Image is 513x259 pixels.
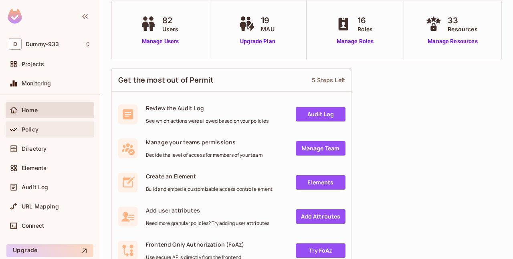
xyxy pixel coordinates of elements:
[162,14,179,26] span: 82
[22,184,48,190] span: Audit Log
[26,41,59,47] span: Workspace: Dummy-933
[146,104,269,112] span: Review the Audit Log
[9,38,22,50] span: D
[296,175,345,190] a: Elements
[237,37,278,46] a: Upgrade Plan
[333,37,377,46] a: Manage Roles
[146,118,269,124] span: See which actions were allowed based on your policies
[22,146,46,152] span: Directory
[22,203,59,210] span: URL Mapping
[296,141,345,156] a: Manage Team
[261,14,274,26] span: 19
[22,61,44,67] span: Projects
[146,152,263,158] span: Decide the level of access for members of your team
[138,37,183,46] a: Manage Users
[448,25,477,33] span: Resources
[146,241,244,248] span: Frontend Only Authorization (FoAz)
[8,9,22,24] img: SReyMgAAAABJRU5ErkJggg==
[6,244,93,257] button: Upgrade
[146,172,273,180] span: Create an Element
[312,76,345,84] div: 5 Steps Left
[146,138,263,146] span: Manage your teams permissions
[22,107,38,113] span: Home
[296,209,345,224] a: Add Attrbutes
[296,243,345,258] a: Try FoAz
[296,107,345,121] a: Audit Log
[22,126,38,133] span: Policy
[22,223,44,229] span: Connect
[146,186,273,192] span: Build and embed a customizable access control element
[357,25,373,33] span: Roles
[146,206,269,214] span: Add user attributes
[22,80,51,87] span: Monitoring
[146,220,269,227] span: Need more granular policies? Try adding user attributes
[357,14,373,26] span: 16
[118,75,214,85] span: Get the most out of Permit
[448,14,477,26] span: 33
[261,25,274,33] span: MAU
[22,165,46,171] span: Elements
[424,37,481,46] a: Manage Resources
[162,25,179,33] span: Users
